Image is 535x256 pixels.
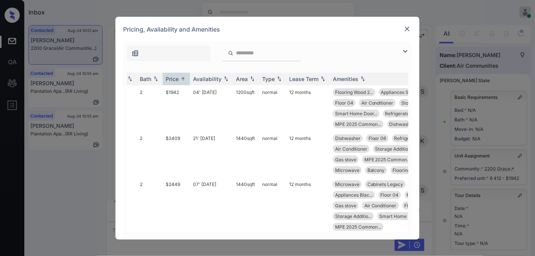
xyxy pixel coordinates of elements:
[335,135,361,141] span: Dishwasher
[131,49,139,57] img: icon-zuma
[335,181,359,187] span: Microwave
[228,50,234,57] img: icon-zuma
[233,177,259,234] td: 1440 sqft
[393,167,431,173] span: Flooring Wood 2...
[262,76,275,82] div: Type
[367,181,404,187] span: Cabinets Legacy
[259,131,286,177] td: normal
[375,146,412,152] span: Storage Additio...
[179,76,187,82] img: sorting
[233,85,259,131] td: 1200 sqft
[319,76,327,81] img: sorting
[381,89,418,95] span: Appliances Stai...
[163,131,190,177] td: $2409
[233,131,259,177] td: 1440 sqft
[335,100,353,106] span: Floor 04
[335,89,373,95] span: Flooring Wood 2...
[335,192,373,198] span: Appliances Blac...
[286,177,330,234] td: 12 months
[140,76,151,82] div: Bath
[335,213,372,219] span: Storage Additio...
[137,131,163,177] td: 2
[364,203,397,208] span: Air Conditioner
[389,121,415,127] span: Dishwasher
[137,177,163,234] td: 2
[286,131,330,177] td: 12 months
[286,85,330,131] td: 12 months
[402,100,438,106] span: Storage Additio...
[401,47,410,56] img: icon-zuma
[407,192,443,198] span: Refrigerator Le...
[259,177,286,234] td: normal
[249,76,256,81] img: sorting
[190,85,233,131] td: 04' [DATE]
[289,76,318,82] div: Lease Term
[381,192,399,198] span: Floor 04
[335,167,359,173] span: Microwave
[236,76,248,82] div: Area
[335,224,381,230] span: MPE 2025 Common...
[394,135,431,141] span: Refrigerator Le...
[367,167,385,173] span: Balcony
[163,85,190,131] td: $1942
[364,157,411,162] span: MPE 2025 Common...
[359,76,367,81] img: sorting
[193,76,222,82] div: Availability
[404,25,411,33] img: close
[116,17,419,42] div: Pricing, Availability and Amenities
[369,135,386,141] span: Floor 06
[385,111,421,116] span: Refrigerator Le...
[163,177,190,234] td: $2449
[405,203,443,208] span: Flooring Wood 2...
[333,76,358,82] div: Amenities
[126,76,134,81] img: sorting
[222,76,230,81] img: sorting
[166,76,179,82] div: Price
[335,121,381,127] span: MPE 2025 Common...
[190,177,233,234] td: 07' [DATE]
[335,111,377,116] span: Smart Home Door...
[259,85,286,131] td: normal
[137,85,163,131] td: 2
[380,213,422,219] span: Smart Home Door...
[190,131,233,177] td: 21' [DATE]
[335,203,356,208] span: Gas stove
[152,76,160,81] img: sorting
[335,157,356,162] span: Gas stove
[275,76,283,81] img: sorting
[361,100,394,106] span: Air Conditioner
[335,146,367,152] span: Air Conditioner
